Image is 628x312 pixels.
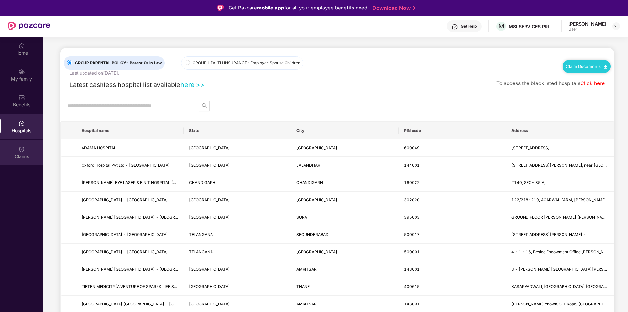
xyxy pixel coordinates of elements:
[404,163,420,168] span: 144001
[199,101,210,111] button: search
[76,209,184,226] td: APURVA HOSPITAL - SURAT
[18,43,25,49] img: svg+xml;base64,PHN2ZyBpZD0iSG9tZSIgeG1sbnM9Imh0dHA6Ly93d3cudzMub3JnLzIwMDAvc3ZnIiB3aWR0aD0iMjAiIG...
[291,157,398,174] td: JALANDHAR
[291,122,398,139] th: City
[189,302,230,306] span: [GEOGRAPHIC_DATA]
[404,215,420,220] span: 395003
[291,261,398,278] td: AMRITSAR
[82,249,168,254] span: [GEOGRAPHIC_DATA] - [GEOGRAPHIC_DATA]
[404,302,420,306] span: 143001
[511,180,545,185] span: #140, SEC- 35 A,
[18,120,25,127] img: svg+xml;base64,PHN2ZyBpZD0iSG9zcGl0YWxzIiB4bWxucz0iaHR0cDovL3d3dy53My5vcmcvMjAwMC9zdmciIHdpZHRoPS...
[506,209,614,226] td: GROUND FLOOR SHRINATH JI CHAMBERS LAL DARWAJA UNAPANI ROAD
[76,261,184,278] td: NAYYAR HEART INSTITUTE AND SUPERSPECIALITY HOSPITAL - Amritsar
[76,174,184,192] td: GROVER EYE LASER & E.N.T HOSPITAL (A UNIT OF GROVER HOSPITALS PVT. LTD.) - CHANDIGARH
[506,226,614,244] td: 10-5-682/2, Sai Ranga Towers, Tukaram Gate, Lallaguda -
[568,27,606,32] div: User
[296,249,337,254] span: [GEOGRAPHIC_DATA]
[296,197,337,202] span: [GEOGRAPHIC_DATA]
[184,174,291,192] td: CHANDIGARH
[506,261,614,278] td: 3 - Dasondha Singh Road, Lawrence Road Extension
[76,192,184,209] td: TARANI GENERAL HOSPITAL - JAIPUR
[511,267,624,272] span: 3 - [PERSON_NAME][GEOGRAPHIC_DATA][PERSON_NAME]
[126,60,162,65] span: - Parent Or In Law
[184,209,291,226] td: GUJARAT
[72,60,164,66] span: GROUP PARENTAL POLICY
[184,278,291,296] td: MAHARASHTRA
[189,215,230,220] span: [GEOGRAPHIC_DATA]
[452,24,458,30] img: svg+xml;base64,PHN2ZyBpZD0iSGVscC0zMngzMiIgeG1sbnM9Imh0dHA6Ly93d3cudzMub3JnLzIwMDAvc3ZnIiB3aWR0aD...
[291,174,398,192] td: CHANDIGARH
[580,80,605,86] a: Click here
[291,139,398,157] td: CHENNAI
[506,192,614,209] td: 122/218-219, AGARWAL FARM, VIJAY PATYH, MANSAROVER
[296,302,317,306] span: AMRITSAR
[404,197,420,202] span: 302020
[372,5,413,11] a: Download Now
[8,22,50,30] img: New Pazcare Logo
[69,81,180,89] span: Latest cashless hospital list available
[399,122,506,139] th: PIN code
[184,226,291,244] td: TELANGANA
[76,122,184,139] th: Hospital name
[257,5,284,11] strong: mobile app
[184,139,291,157] td: TAMIL NADU
[413,5,415,11] img: Stroke
[82,145,116,150] span: ADAMA HOSPITAL
[604,65,607,69] img: svg+xml;base64,PHN2ZyB4bWxucz0iaHR0cDovL3d3dy53My5vcmcvMjAwMC9zdmciIHdpZHRoPSIxMC40IiBoZWlnaHQ9Ij...
[189,180,215,185] span: CHANDIGARH
[291,192,398,209] td: JAIPUR
[189,163,230,168] span: [GEOGRAPHIC_DATA]
[506,244,614,261] td: 4 - 1 - 16, Beside Endowment Office Tilak Road, Abids
[82,215,200,220] span: [PERSON_NAME][GEOGRAPHIC_DATA] - [GEOGRAPHIC_DATA]
[82,267,200,272] span: [PERSON_NAME][GEOGRAPHIC_DATA] - [GEOGRAPHIC_DATA]
[76,157,184,174] td: Oxford Hospital Pvt Ltd - Jalandhar
[184,122,291,139] th: State
[296,163,320,168] span: JALANDHAR
[69,70,119,77] div: Last updated on [DATE] .
[184,192,291,209] td: RAJASTHAN
[498,22,504,30] span: M
[566,64,607,69] a: Claim Documents
[229,4,367,12] div: Get Pazcare for all your employee benefits need
[76,226,184,244] td: MEENA HOSPITAL - Secunderabad
[18,68,25,75] img: svg+xml;base64,PHN2ZyB3aWR0aD0iMjAiIGhlaWdodD0iMjAiIHZpZXdCb3g9IjAgMCAyMCAyMCIgZmlsbD0ibm9uZSIgeG...
[180,81,205,89] a: here >>
[184,244,291,261] td: TELANGANA
[296,267,317,272] span: AMRITSAR
[291,209,398,226] td: SURAT
[189,284,230,289] span: [GEOGRAPHIC_DATA]
[404,284,420,289] span: 400615
[82,302,210,306] span: [GEOGRAPHIC_DATA] [GEOGRAPHIC_DATA] - [GEOGRAPHIC_DATA]
[76,244,184,261] td: ADITYA HOSPITAL - Hyderabad
[189,197,230,202] span: [GEOGRAPHIC_DATA]
[404,145,420,150] span: 600049
[18,94,25,101] img: svg+xml;base64,PHN2ZyBpZD0iQmVuZWZpdHMiIHhtbG5zPSJodHRwOi8vd3d3LnczLm9yZy8yMDAwL3N2ZyIgd2lkdGg9Ij...
[511,128,608,133] span: Address
[509,23,555,29] div: MSI SERVICES PRIVATE LIMITED
[217,5,224,11] img: Logo
[568,21,606,27] div: [PERSON_NAME]
[404,232,420,237] span: 500017
[82,180,315,185] span: [PERSON_NAME] EYE LASER & E.N.T HOSPITAL (A UNIT OF [PERSON_NAME] HOSPITALS PVT. LTD.) - [GEOGRAP...
[506,278,614,296] td: KASARVADWALI, GB ROAD,THANE,MAHARASHTRA-400615
[404,180,420,185] span: 160022
[506,122,614,139] th: Address
[189,267,230,272] span: [GEOGRAPHIC_DATA]
[18,146,25,153] img: svg+xml;base64,PHN2ZyBpZD0iQ2xhaW0iIHhtbG5zPSJodHRwOi8vd3d3LnczLm9yZy8yMDAwL3N2ZyIgd2lkdGg9IjIwIi...
[82,128,178,133] span: Hospital name
[189,145,230,150] span: [GEOGRAPHIC_DATA]
[506,157,614,174] td: 305 lajpat nagar, near nakodar chowk,
[76,278,184,296] td: TIETEN MEDICITY(A VENTURE OF SPARKK LIFE SCIENCES)
[189,232,213,237] span: TELANGANA
[199,103,209,108] span: search
[461,24,477,29] div: Get Help
[296,180,323,185] span: CHANDIGARH
[291,226,398,244] td: SECUNDERABAD
[82,232,168,237] span: [GEOGRAPHIC_DATA] - [GEOGRAPHIC_DATA]
[76,139,184,157] td: ADAMA HOSPITAL
[404,267,420,272] span: 143001
[82,284,193,289] span: TIETEN MEDICITY(A VENTURE OF SPARKK LIFE SCIENCES)
[184,261,291,278] td: PUNJAB
[511,232,586,237] span: [STREET_ADDRESS][PERSON_NAME] -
